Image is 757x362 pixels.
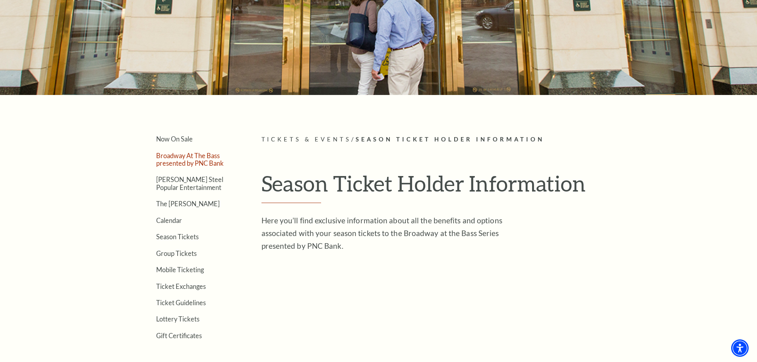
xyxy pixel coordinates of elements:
div: Accessibility Menu [731,339,749,357]
a: Ticket Exchanges [156,283,206,290]
a: Group Tickets [156,250,197,257]
a: Gift Certificates [156,332,202,339]
a: Broadway At The Bass presented by PNC Bank [156,152,224,167]
a: Season Tickets [156,233,199,240]
p: / [261,135,625,145]
a: [PERSON_NAME] Steel Popular Entertainment [156,176,223,191]
p: Here you’ll find exclusive information about all the benefits and options associated with your se... [261,214,520,252]
a: Lottery Tickets [156,315,199,323]
a: Ticket Guidelines [156,299,206,306]
a: Now On Sale [156,135,193,143]
a: Mobile Ticketing [156,266,204,273]
span: Tickets & Events [261,136,352,143]
a: Calendar [156,217,182,224]
h1: Season Ticket Holder Information [261,170,625,203]
span: Season Ticket Holder Information [356,136,544,143]
a: The [PERSON_NAME] [156,200,220,207]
